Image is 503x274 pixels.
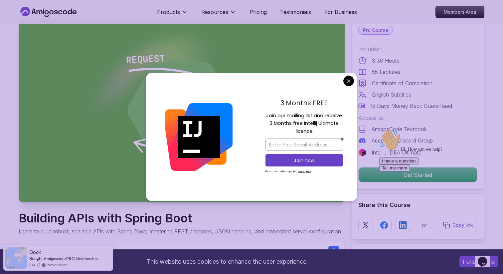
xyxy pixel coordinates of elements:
[372,125,427,133] p: AmigosCode Textbook
[19,19,345,202] img: building-apis-with-spring-boot_thumbnail
[3,3,24,24] img: :wave:
[372,148,421,156] p: IntelliJ IDEA Ultimate
[5,247,27,269] img: provesource social proof notification image
[377,127,496,244] iframe: chat widget
[359,26,393,34] p: Pro Course
[358,45,477,53] p: Includes:
[372,68,401,76] p: 55 Lectures
[324,8,357,16] a: For Business
[29,262,40,268] span: [DATE]
[358,200,477,210] h2: Share this Course
[435,6,484,18] a: Members Area
[370,102,452,110] p: 15 Days Money Back Guaranteed
[29,256,43,261] span: Bought
[372,137,433,144] p: Access to Discord Group
[250,8,267,16] a: Pricing
[201,8,236,21] button: Resources
[19,211,342,225] h1: Building APIs with Spring Boot
[3,38,33,45] button: Tell me more
[280,8,311,16] a: Testimonials
[359,167,477,182] p: Get Started
[358,167,477,182] button: Get Started
[436,6,484,18] p: Members Area
[201,8,228,16] p: Resources
[3,31,42,38] button: I have a question
[157,8,180,16] p: Products
[44,256,98,261] a: Amigoscode PRO Membership
[372,79,432,87] p: Certificate of Completion
[5,254,449,269] div: This website uses cookies to enhance the user experience.
[19,227,342,235] p: Learn to build robust, scalable APIs with Spring Boot, mastering REST principles, JSON handling, ...
[3,20,66,25] span: Hi! How can we help?
[29,249,41,255] span: Dock
[475,247,496,267] iframe: chat widget
[372,57,400,65] p: 3.30 Hours
[358,148,366,156] img: jetbrains logo
[3,3,122,45] div: 👋Hi! How can we help?I have a questionTell me more
[107,248,131,254] span: Instructor
[157,8,188,21] button: Products
[459,256,498,267] button: Accept cookies
[372,91,411,99] p: English Subtitles
[358,114,477,122] p: Access to:
[47,262,67,268] a: ProveSource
